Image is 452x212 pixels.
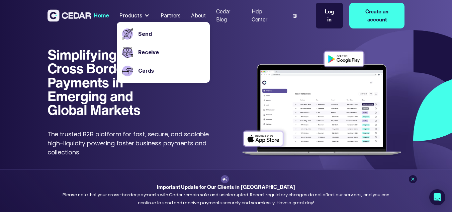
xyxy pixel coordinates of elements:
div: Open Intercom Messenger [429,189,445,205]
a: Help Center [249,4,281,27]
a: Cedar Blog [213,4,244,27]
div: About [191,12,205,20]
img: world icon [293,14,297,18]
a: Log in [316,3,343,28]
h1: Simplifying Cross Border Payments in Emerging and Global Markets [48,48,147,117]
a: Send [138,30,204,38]
a: Cards [138,67,204,75]
a: Partners [158,8,183,23]
div: Products [119,12,142,20]
div: Cedar Blog [216,8,241,23]
a: About [188,8,208,23]
div: Partners [161,12,181,20]
div: Log in [323,8,336,23]
a: Home [91,8,111,23]
div: Help Center [252,8,278,23]
a: Create an account [349,3,405,28]
div: Products [117,9,153,22]
div: Home [94,12,109,20]
a: Receive [138,49,204,57]
nav: Products [117,22,209,83]
p: The trusted B2B platform for fast, secure, and scalable high-liquidity powering faster business p... [48,130,213,157]
img: Dashboard of transactions [239,48,404,160]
